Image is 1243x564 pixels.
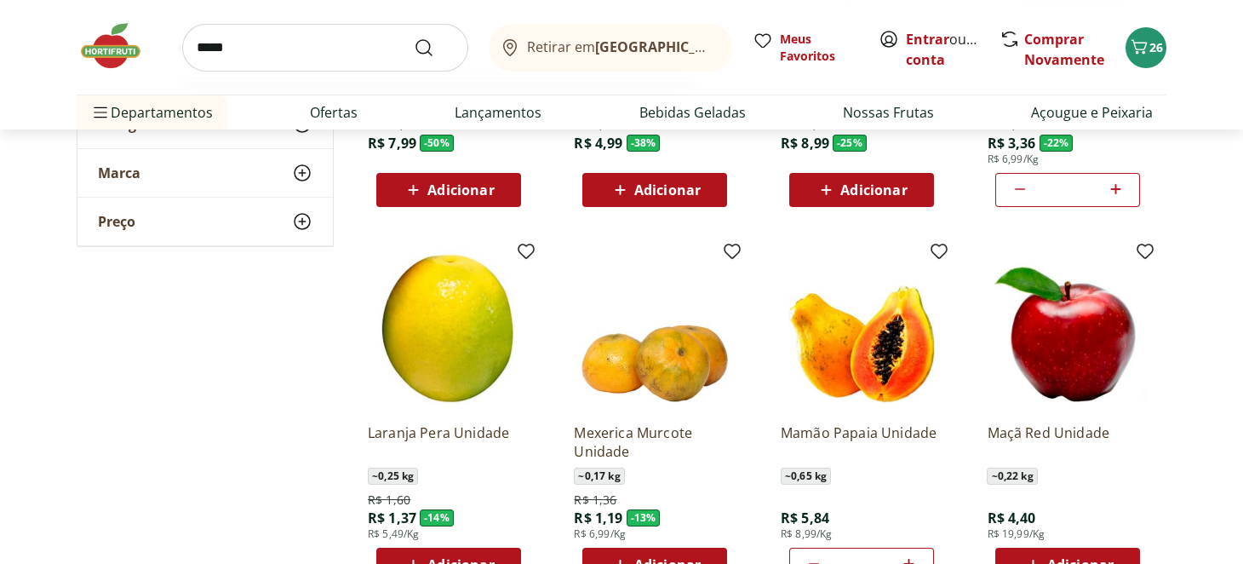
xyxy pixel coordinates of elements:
[77,149,333,197] button: Marca
[77,20,162,72] img: Hortifruti
[310,102,358,123] a: Ofertas
[987,509,1035,527] span: R$ 4,40
[368,527,420,541] span: R$ 5,49/Kg
[182,24,468,72] input: search
[595,37,882,56] b: [GEOGRAPHIC_DATA]/[GEOGRAPHIC_DATA]
[368,509,416,527] span: R$ 1,37
[987,134,1035,153] span: R$ 3,36
[780,31,858,65] span: Meus Favoritos
[639,102,746,123] a: Bebidas Geladas
[455,102,541,123] a: Lançamentos
[98,213,135,230] span: Preço
[781,527,833,541] span: R$ 8,99/Kg
[90,92,213,133] span: Departamentos
[574,248,736,410] img: Mexerica Murcote Unidade
[906,30,949,49] a: Entrar
[634,183,701,197] span: Adicionar
[368,468,418,485] span: ~ 0,25 kg
[574,509,622,527] span: R$ 1,19
[1040,135,1074,152] span: - 22 %
[627,509,661,527] span: - 13 %
[98,164,140,181] span: Marca
[1149,39,1163,55] span: 26
[906,30,1000,69] a: Criar conta
[489,24,732,72] button: Retirar em[GEOGRAPHIC_DATA]/[GEOGRAPHIC_DATA]
[789,173,934,207] button: Adicionar
[987,248,1148,410] img: Maçã Red Unidade
[840,183,907,197] span: Adicionar
[987,153,1039,166] span: R$ 6,99/Kg
[368,134,416,153] span: R$ 7,99
[368,492,410,509] span: R$ 1,60
[781,134,829,153] span: R$ 8,99
[987,468,1037,485] span: ~ 0,22 kg
[574,134,622,153] span: R$ 4,99
[368,248,530,410] img: Laranja Pera Unidade
[781,468,831,485] span: ~ 0,65 kg
[574,527,626,541] span: R$ 6,99/Kg
[582,173,727,207] button: Adicionar
[368,423,530,461] a: Laranja Pera Unidade
[987,423,1148,461] a: Maçã Red Unidade
[987,527,1045,541] span: R$ 19,99/Kg
[420,135,454,152] span: - 50 %
[627,135,661,152] span: - 38 %
[843,102,934,123] a: Nossas Frutas
[420,509,454,527] span: - 14 %
[527,39,715,55] span: Retirar em
[376,173,521,207] button: Adicionar
[781,423,942,461] a: Mamão Papaia Unidade
[574,468,624,485] span: ~ 0,17 kg
[574,492,616,509] span: R$ 1,36
[427,183,494,197] span: Adicionar
[906,29,982,70] span: ou
[781,509,829,527] span: R$ 5,84
[1024,30,1104,69] a: Comprar Novamente
[77,198,333,245] button: Preço
[781,248,942,410] img: Mamão Papaia Unidade
[753,31,858,65] a: Meus Favoritos
[1031,102,1153,123] a: Açougue e Peixaria
[574,423,736,461] a: Mexerica Murcote Unidade
[833,135,867,152] span: - 25 %
[90,92,111,133] button: Menu
[414,37,455,58] button: Submit Search
[1126,27,1166,68] button: Carrinho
